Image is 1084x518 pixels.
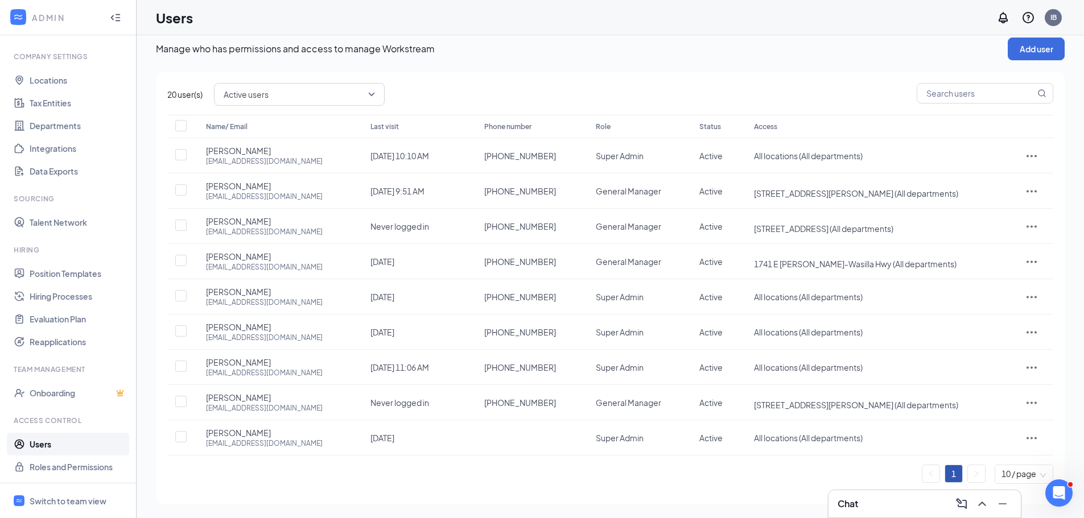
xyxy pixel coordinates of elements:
div: [EMAIL_ADDRESS][DOMAIN_NAME] [206,192,323,201]
span: General Manager [596,256,661,267]
div: Team Management [14,364,125,374]
span: right [973,470,980,477]
span: Super Admin [596,362,644,372]
span: Super Admin [596,327,644,337]
span: 20 user(s) [167,88,203,101]
a: Data Exports [30,160,127,183]
span: [PHONE_NUMBER] [484,221,556,232]
span: [PERSON_NAME] [206,180,271,192]
div: [EMAIL_ADDRESS][DOMAIN_NAME] [206,438,323,448]
a: Evaluation Plan [30,308,127,330]
a: Users [30,433,127,455]
span: [DATE] [370,433,394,443]
span: Active [699,151,723,161]
a: Departments [30,114,127,137]
span: All locations (All departments) [754,362,863,372]
div: Sourcing [14,194,125,204]
a: OnboardingCrown [30,382,127,404]
svg: Collapse [110,12,121,23]
svg: ActionsIcon [1025,149,1038,163]
svg: ActionsIcon [1025,431,1038,445]
input: Search users [917,84,1035,103]
div: [EMAIL_ADDRESS][DOMAIN_NAME] [206,227,323,237]
svg: ComposeMessage [955,497,968,511]
li: Previous Page [922,465,940,483]
div: [EMAIL_ADDRESS][DOMAIN_NAME] [206,297,323,307]
span: All locations (All departments) [754,433,863,443]
button: Add user [1008,38,1065,60]
h1: Users [156,8,193,27]
li: 1 [945,465,963,483]
span: Super Admin [596,433,644,443]
button: Minimize [994,495,1012,513]
div: Name/ Email [206,120,348,134]
svg: Minimize [996,497,1009,511]
span: [STREET_ADDRESS][PERSON_NAME] (All departments) [754,400,958,410]
a: Tax Entities [30,92,127,114]
span: Active [699,327,723,337]
div: Company Settings [14,52,125,61]
div: Role [596,120,677,134]
span: [PERSON_NAME] [206,216,271,227]
span: [DATE] [370,256,394,267]
span: Super Admin [596,292,644,302]
span: [STREET_ADDRESS] (All departments) [754,223,893,234]
span: Active [699,186,723,196]
div: [EMAIL_ADDRESS][DOMAIN_NAME] [206,368,323,378]
a: Talent Network [30,211,127,234]
span: Active users [224,86,269,103]
span: All locations (All departments) [754,292,863,302]
span: [PHONE_NUMBER] [484,362,556,373]
svg: WorkstreamLogo [13,11,24,23]
svg: ActionsIcon [1025,184,1038,198]
div: [EMAIL_ADDRESS][DOMAIN_NAME] [206,262,323,272]
span: Active [699,362,723,372]
span: Active [699,256,723,267]
svg: ActionsIcon [1025,290,1038,304]
a: Locations [30,69,127,92]
span: Active [699,433,723,443]
div: [EMAIL_ADDRESS][DOMAIN_NAME] [206,403,323,413]
span: [DATE] [370,292,394,302]
a: Position Templates [30,262,127,285]
span: [DATE] [370,327,394,337]
div: Access control [14,416,125,425]
span: [PHONE_NUMBER] [484,256,556,267]
span: [PERSON_NAME] [206,357,271,368]
svg: ChevronUp [975,497,989,511]
div: [EMAIL_ADDRESS][DOMAIN_NAME] [206,156,323,166]
button: ChevronUp [973,495,991,513]
div: Hiring [14,245,125,255]
span: Super Admin [596,151,644,161]
span: [PHONE_NUMBER] [484,291,556,302]
li: Next Page [967,465,986,483]
a: Integrations [30,137,127,160]
svg: WorkstreamLogo [15,497,23,504]
th: Access [743,115,1011,138]
span: [PERSON_NAME] [206,251,271,262]
svg: ActionsIcon [1025,325,1038,339]
span: All locations (All departments) [754,327,863,337]
div: [EMAIL_ADDRESS][DOMAIN_NAME] [206,333,323,342]
span: Never logged in [370,397,429,408]
span: 1741 E [PERSON_NAME]-Wasilla Hwy (All departments) [754,259,957,269]
svg: MagnifyingGlass [1037,89,1046,98]
svg: Notifications [996,11,1010,24]
th: Phone number [473,115,584,138]
button: ComposeMessage [953,495,971,513]
span: Active [699,292,723,302]
div: Page Size [995,465,1053,483]
span: [PHONE_NUMBER] [484,326,556,338]
th: Status [688,115,743,138]
a: 1 [945,465,962,482]
svg: ActionsIcon [1025,219,1038,233]
div: Last visit [370,120,461,134]
span: All locations (All departments) [754,151,863,161]
span: [PHONE_NUMBER] [484,185,556,197]
a: Roles and Permissions [30,455,127,478]
svg: ActionsIcon [1025,360,1038,374]
span: [PERSON_NAME] [206,427,271,438]
span: [PERSON_NAME] [206,145,271,156]
iframe: Intercom live chat [1045,479,1073,507]
div: ADMIN [32,12,100,23]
